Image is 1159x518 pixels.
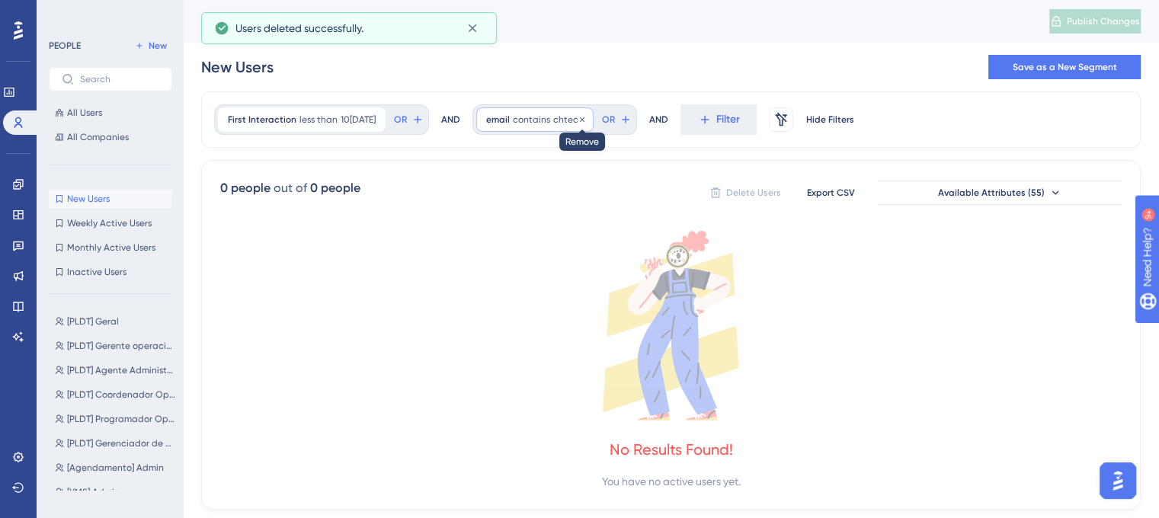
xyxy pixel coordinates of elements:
[341,114,376,126] span: 10[DATE]
[49,337,181,355] button: [PLDT] Gerente operacional
[274,179,307,197] div: out of
[67,413,175,425] span: [PLDT] Programador Operacional
[49,361,181,379] button: [PLDT] Agente Administrativo
[707,181,783,205] button: Delete Users
[67,437,175,449] span: [PLDT] Gerenciador de Recursos
[67,107,102,119] span: All Users
[235,19,363,37] span: Users deleted successfully.
[602,472,741,491] div: You have no active users yet.
[610,439,733,460] div: No Results Found!
[49,410,181,428] button: [PLDT] Programador Operacional
[67,266,126,278] span: Inactive Users
[805,107,854,132] button: Hide Filters
[49,190,172,208] button: New Users
[49,104,172,122] button: All Users
[220,179,271,197] div: 0 people
[600,107,633,132] button: OR
[67,193,110,205] span: New Users
[104,8,113,20] div: 9+
[228,114,296,126] span: First Interaction
[49,459,181,477] button: [Agendamento] Admin
[1049,9,1141,34] button: Publish Changes
[726,187,781,199] span: Delete Users
[441,104,460,135] div: AND
[201,11,1011,32] div: People
[67,462,164,474] span: [Agendamento] Admin
[80,74,159,85] input: Search
[67,486,120,498] span: [YMS] Admin
[807,187,855,199] span: Export CSV
[49,483,181,501] button: [YMS] Admin
[513,114,550,126] span: contains
[1013,61,1117,73] span: Save as a New Segment
[392,107,425,132] button: OR
[1067,15,1140,27] span: Publish Changes
[716,110,740,129] span: Filter
[67,315,119,328] span: [PLDT] Geral
[49,434,181,452] button: [PLDT] Gerenciador de Recursos
[310,179,360,197] div: 0 people
[49,238,172,257] button: Monthly Active Users
[49,312,181,331] button: [PLDT] Geral
[67,131,129,143] span: All Companies
[130,37,172,55] button: New
[67,340,175,352] span: [PLDT] Gerente operacional
[36,4,95,22] span: Need Help?
[49,263,172,281] button: Inactive Users
[49,385,181,404] button: [PLDT] Coordenador Operacional
[49,40,81,52] div: PEOPLE
[201,56,274,78] div: New Users
[299,114,338,126] span: less than
[486,114,510,126] span: email
[649,104,668,135] div: AND
[67,217,152,229] span: Weekly Active Users
[938,187,1045,199] span: Available Attributes (55)
[67,241,155,254] span: Monthly Active Users
[67,364,175,376] span: [PLDT] Agente Administrativo
[878,181,1122,205] button: Available Attributes (55)
[988,55,1141,79] button: Save as a New Segment
[1095,458,1141,504] iframe: UserGuiding AI Assistant Launcher
[553,114,584,126] span: chtech
[149,40,167,52] span: New
[49,128,172,146] button: All Companies
[67,388,175,401] span: [PLDT] Coordenador Operacional
[49,214,172,232] button: Weekly Active Users
[394,114,407,126] span: OR
[602,114,615,126] span: OR
[792,181,869,205] button: Export CSV
[806,114,854,126] span: Hide Filters
[680,104,757,135] button: Filter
